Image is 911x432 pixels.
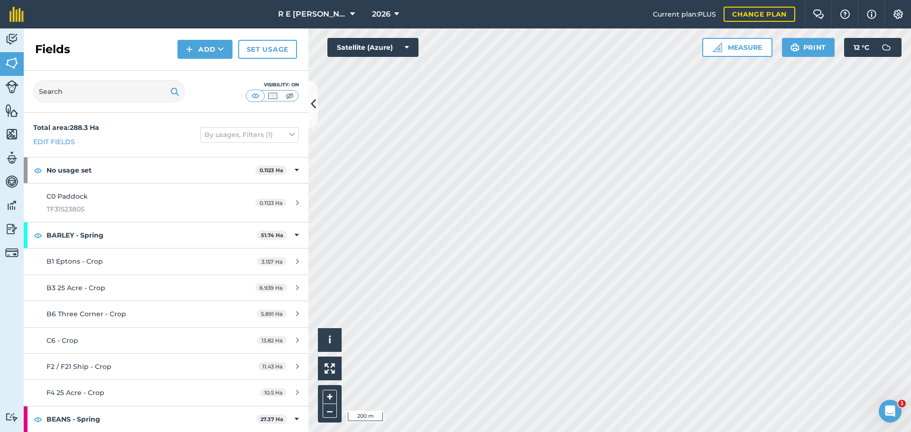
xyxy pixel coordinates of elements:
div: No usage set0.1123 Ha [24,157,308,183]
span: 11.43 Ha [258,362,287,370]
span: Current plan : PLUS [653,9,716,19]
span: TF31523805 [46,204,225,214]
span: 12 ° C [854,38,869,57]
h2: Fields [35,42,70,57]
strong: Total area : 288.3 Ha [33,123,99,132]
strong: BARLEY - Spring [46,222,257,248]
img: svg+xml;base64,PD94bWwgdmVyc2lvbj0iMS4wIiBlbmNvZGluZz0idXRmLTgiPz4KPCEtLSBHZW5lcmF0b3I6IEFkb2JlIE... [5,413,19,422]
span: 0.1123 Ha [255,199,287,207]
a: B1 Eptons - Crop3.157 Ha [24,248,308,274]
img: svg+xml;base64,PD94bWwgdmVyc2lvbj0iMS4wIiBlbmNvZGluZz0idXRmLTgiPz4KPCEtLSBHZW5lcmF0b3I6IEFkb2JlIE... [5,246,19,259]
img: svg+xml;base64,PHN2ZyB4bWxucz0iaHR0cDovL3d3dy53My5vcmcvMjAwMC9zdmciIHdpZHRoPSI1NiIgaGVpZ2h0PSI2MC... [5,103,19,118]
span: R E [PERSON_NAME] [278,9,346,20]
img: svg+xml;base64,PD94bWwgdmVyc2lvbj0iMS4wIiBlbmNvZGluZz0idXRmLTgiPz4KPCEtLSBHZW5lcmF0b3I6IEFkb2JlIE... [5,222,19,236]
strong: BEANS - Spring [46,406,256,432]
button: Add [177,40,232,59]
img: svg+xml;base64,PHN2ZyB4bWxucz0iaHR0cDovL3d3dy53My5vcmcvMjAwMC9zdmciIHdpZHRoPSIxOCIgaGVpZ2h0PSIyNC... [34,230,42,241]
div: BARLEY - Spring51.74 Ha [24,222,308,248]
img: Four arrows, one pointing top left, one top right, one bottom right and the last bottom left [325,363,335,374]
img: svg+xml;base64,PD94bWwgdmVyc2lvbj0iMS4wIiBlbmNvZGluZz0idXRmLTgiPz4KPCEtLSBHZW5lcmF0b3I6IEFkb2JlIE... [5,151,19,165]
img: svg+xml;base64,PHN2ZyB4bWxucz0iaHR0cDovL3d3dy53My5vcmcvMjAwMC9zdmciIHdpZHRoPSI1MCIgaGVpZ2h0PSI0MC... [284,91,296,101]
button: i [318,328,342,352]
span: F2 / F21 Ship - Crop [46,362,112,371]
img: svg+xml;base64,PHN2ZyB4bWxucz0iaHR0cDovL3d3dy53My5vcmcvMjAwMC9zdmciIHdpZHRoPSIxNCIgaGVpZ2h0PSIyNC... [186,44,193,55]
div: BEANS - Spring27.37 Ha [24,406,308,432]
span: i [328,334,331,346]
button: + [323,390,337,404]
img: svg+xml;base64,PHN2ZyB4bWxucz0iaHR0cDovL3d3dy53My5vcmcvMjAwMC9zdmciIHdpZHRoPSIxNyIgaGVpZ2h0PSIxNy... [867,9,876,20]
a: F4 25 Acre - Crop10.5 Ha [24,380,308,405]
img: fieldmargin Logo [9,7,24,22]
span: 10.5 Ha [260,388,287,396]
a: Set usage [238,40,297,59]
strong: 51.74 Ha [261,232,283,239]
button: Print [782,38,835,57]
span: 13.82 Ha [257,336,287,344]
span: 3.157 Ha [257,257,287,266]
span: C0 Paddock [46,192,88,201]
img: svg+xml;base64,PHN2ZyB4bWxucz0iaHR0cDovL3d3dy53My5vcmcvMjAwMC9zdmciIHdpZHRoPSI1NiIgaGVpZ2h0PSI2MC... [5,56,19,70]
span: B6 Three Corner - Crop [46,310,126,318]
img: A cog icon [892,9,904,19]
div: Visibility: On [246,81,299,89]
a: C6 - Crop13.82 Ha [24,328,308,353]
img: svg+xml;base64,PHN2ZyB4bWxucz0iaHR0cDovL3d3dy53My5vcmcvMjAwMC9zdmciIHdpZHRoPSIxOCIgaGVpZ2h0PSIyNC... [34,414,42,425]
button: By usages, Filters (1) [200,127,299,142]
span: B3 25 Acre - Crop [46,284,105,292]
img: svg+xml;base64,PD94bWwgdmVyc2lvbj0iMS4wIiBlbmNvZGluZz0idXRmLTgiPz4KPCEtLSBHZW5lcmF0b3I6IEFkb2JlIE... [877,38,896,57]
img: svg+xml;base64,PHN2ZyB4bWxucz0iaHR0cDovL3d3dy53My5vcmcvMjAwMC9zdmciIHdpZHRoPSI1MCIgaGVpZ2h0PSI0MC... [250,91,261,101]
img: svg+xml;base64,PHN2ZyB4bWxucz0iaHR0cDovL3d3dy53My5vcmcvMjAwMC9zdmciIHdpZHRoPSI1MCIgaGVpZ2h0PSI0MC... [267,91,279,101]
span: 1 [898,400,906,407]
span: B1 Eptons - Crop [46,257,103,266]
a: F2 / F21 Ship - Crop11.43 Ha [24,354,308,379]
span: 5.891 Ha [257,310,287,318]
iframe: Intercom live chat [879,400,902,423]
a: Edit fields [33,137,75,147]
img: svg+xml;base64,PHN2ZyB4bWxucz0iaHR0cDovL3d3dy53My5vcmcvMjAwMC9zdmciIHdpZHRoPSIxOSIgaGVpZ2h0PSIyNC... [790,42,799,53]
strong: No usage set [46,157,255,183]
button: 12 °C [844,38,902,57]
a: B3 25 Acre - Crop6.939 Ha [24,275,308,301]
img: Ruler icon [713,43,722,52]
img: svg+xml;base64,PD94bWwgdmVyc2lvbj0iMS4wIiBlbmNvZGluZz0idXRmLTgiPz4KPCEtLSBHZW5lcmF0b3I6IEFkb2JlIE... [5,175,19,189]
img: svg+xml;base64,PD94bWwgdmVyc2lvbj0iMS4wIiBlbmNvZGluZz0idXRmLTgiPz4KPCEtLSBHZW5lcmF0b3I6IEFkb2JlIE... [5,80,19,93]
img: Two speech bubbles overlapping with the left bubble in the forefront [813,9,824,19]
a: B6 Three Corner - Crop5.891 Ha [24,301,308,327]
strong: 27.37 Ha [260,416,283,423]
img: svg+xml;base64,PD94bWwgdmVyc2lvbj0iMS4wIiBlbmNvZGluZz0idXRmLTgiPz4KPCEtLSBHZW5lcmF0b3I6IEFkb2JlIE... [5,198,19,212]
img: svg+xml;base64,PHN2ZyB4bWxucz0iaHR0cDovL3d3dy53My5vcmcvMjAwMC9zdmciIHdpZHRoPSIxOCIgaGVpZ2h0PSIyNC... [34,165,42,176]
strong: 0.1123 Ha [260,167,283,174]
input: Search [33,80,185,103]
img: svg+xml;base64,PD94bWwgdmVyc2lvbj0iMS4wIiBlbmNvZGluZz0idXRmLTgiPz4KPCEtLSBHZW5lcmF0b3I6IEFkb2JlIE... [5,32,19,46]
span: F4 25 Acre - Crop [46,388,104,397]
a: Change plan [724,7,795,22]
span: C6 - Crop [46,336,78,345]
img: A question mark icon [839,9,851,19]
button: Measure [702,38,772,57]
button: Satellite (Azure) [327,38,418,57]
img: svg+xml;base64,PHN2ZyB4bWxucz0iaHR0cDovL3d3dy53My5vcmcvMjAwMC9zdmciIHdpZHRoPSI1NiIgaGVpZ2h0PSI2MC... [5,127,19,141]
img: svg+xml;base64,PHN2ZyB4bWxucz0iaHR0cDovL3d3dy53My5vcmcvMjAwMC9zdmciIHdpZHRoPSIxOSIgaGVpZ2h0PSIyNC... [170,86,179,97]
span: 6.939 Ha [255,284,287,292]
button: – [323,404,337,418]
span: 2026 [372,9,390,20]
a: C0 PaddockTF315238050.1123 Ha [24,184,308,222]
